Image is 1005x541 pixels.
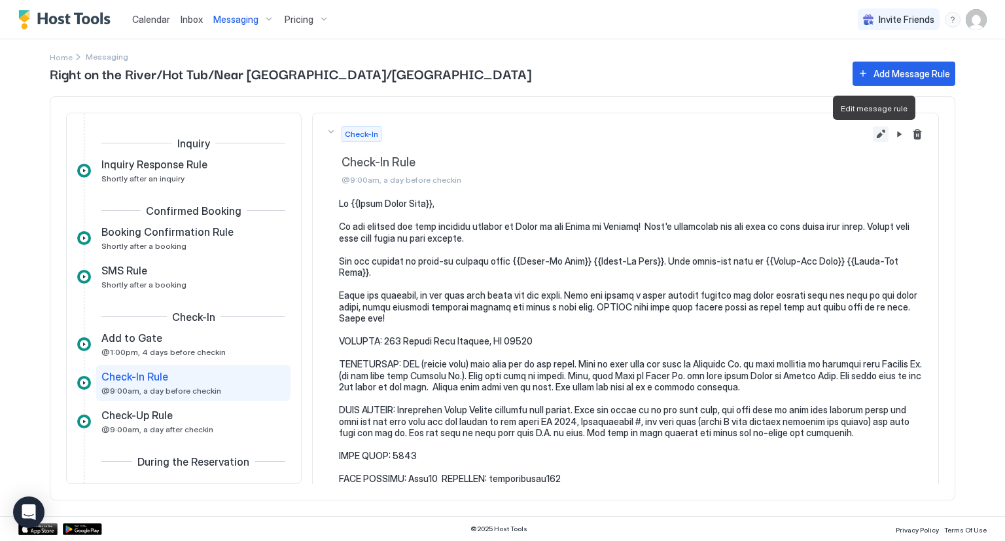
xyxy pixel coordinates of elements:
a: Host Tools Logo [18,10,116,29]
div: User profile [966,9,987,30]
span: Booking Confirmation Rule [101,225,234,238]
span: SMS Rule [101,264,147,277]
span: © 2025 Host Tools [470,525,527,533]
span: During the Reservation [137,455,249,468]
span: Home [50,52,73,62]
span: Shortly after a booking [101,241,186,251]
span: Edit message rule [841,103,908,113]
span: Calendar [132,14,170,25]
span: Inquiry Response Rule [101,158,207,171]
span: Shortly after a booking [101,280,186,289]
span: Check-In [345,128,378,140]
div: menu [945,12,961,28]
span: Inquiry [177,137,210,150]
span: Messaging [213,14,258,26]
span: Shortly after an inquiry [101,174,185,183]
span: @9:00am, a day before checkin [342,175,868,185]
span: Pricing [285,14,313,26]
div: Add Message Rule [873,67,950,81]
span: Check-In Rule [101,370,168,383]
span: Right on the River/Hot Tub/Near [GEOGRAPHIC_DATA]/[GEOGRAPHIC_DATA] [50,64,839,83]
span: Add to Gate [101,331,162,345]
a: Inbox [181,12,203,26]
span: @9:00am, a day before checkin [101,386,221,396]
span: @9:00am, a day after checkin [101,424,213,434]
a: Google Play Store [63,523,102,535]
span: Breadcrumb [86,52,128,62]
span: Privacy Policy [896,526,939,534]
a: Calendar [132,12,170,26]
button: Add Message Rule [853,62,955,86]
span: Confirmed Booking [146,204,241,217]
button: Delete message rule [909,126,925,142]
span: Check-In [172,310,215,324]
span: Inbox [181,14,203,25]
a: App Store [18,523,58,535]
span: @1:00pm, 4 days before checkin [101,347,226,357]
span: Check-Up Rule [101,409,173,422]
a: Terms Of Use [944,522,987,536]
button: Check-InCheck-In Rule@9:00am, a day before checkinEdit message rulePause Message RuleDelete messa... [313,113,938,198]
button: Pause Message Rule [891,126,907,142]
a: Home [50,50,73,64]
span: Invite Friends [879,14,934,26]
div: Breadcrumb [50,50,73,64]
button: Edit message rule [873,126,889,142]
span: Terms Of Use [944,526,987,534]
div: Open Intercom Messenger [13,496,44,528]
span: Check-In Rule [342,155,868,170]
a: Privacy Policy [896,522,939,536]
